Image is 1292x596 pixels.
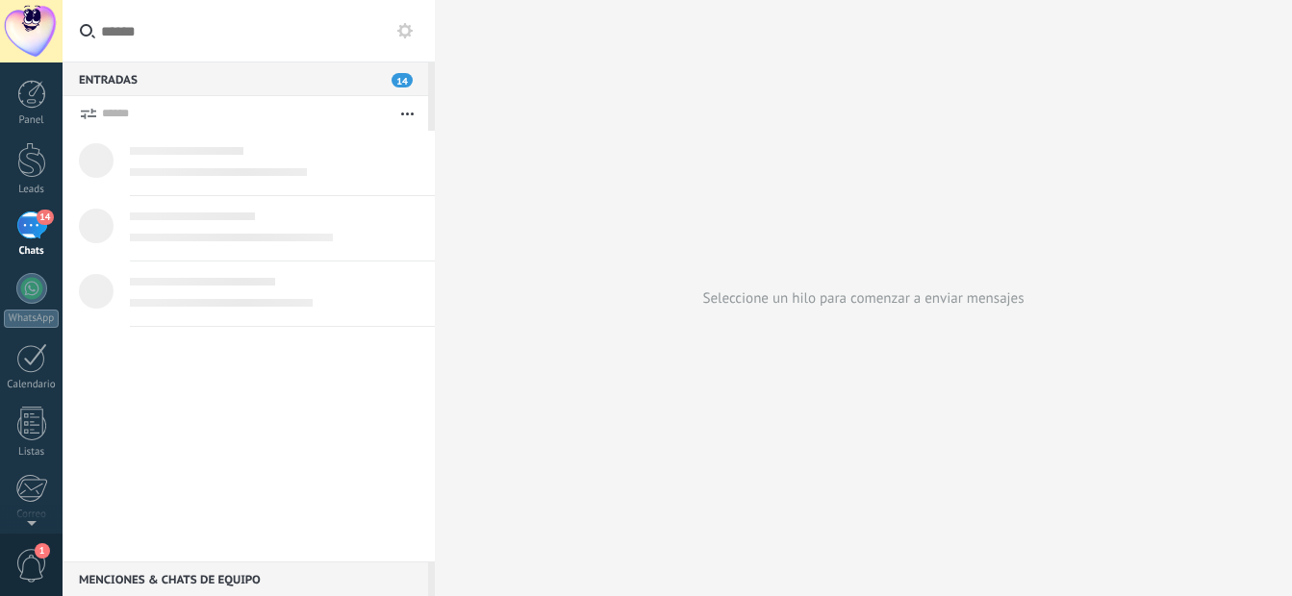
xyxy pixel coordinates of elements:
[4,114,60,127] div: Panel
[4,245,60,258] div: Chats
[4,379,60,391] div: Calendario
[63,561,428,596] div: Menciones & Chats de equipo
[4,184,60,196] div: Leads
[4,310,59,328] div: WhatsApp
[4,446,60,459] div: Listas
[37,210,53,225] span: 14
[387,96,428,131] button: Más
[63,62,428,96] div: Entradas
[35,543,50,559] span: 1
[392,73,413,87] span: 14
